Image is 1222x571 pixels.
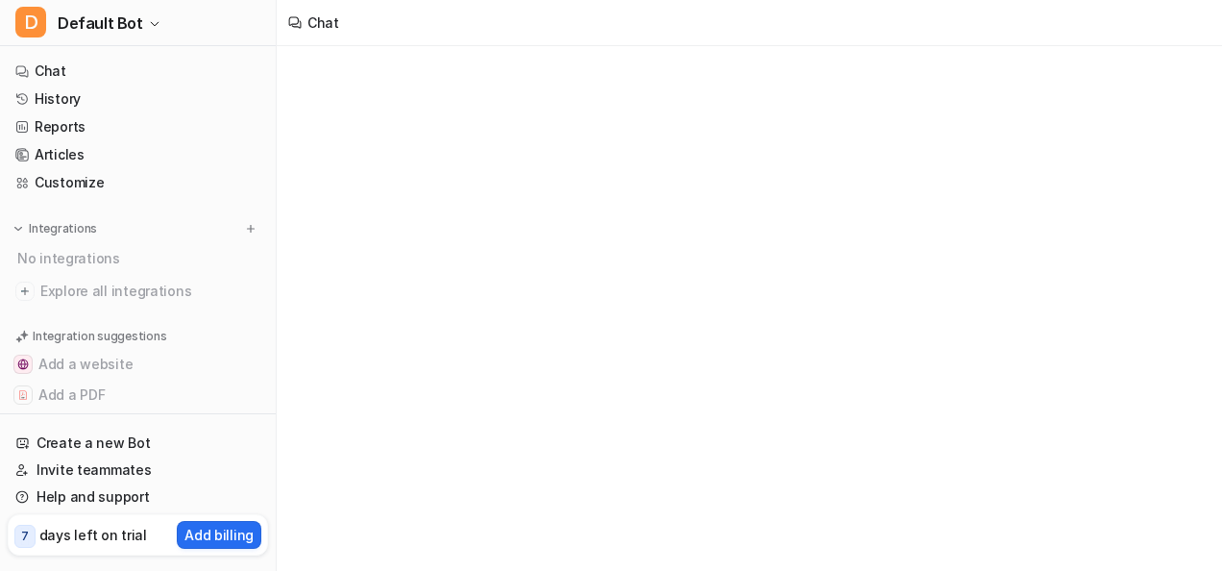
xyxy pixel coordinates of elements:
span: D [15,7,46,37]
button: Integrations [8,219,103,238]
a: Customize [8,169,268,196]
p: Integrations [29,221,97,236]
a: Chat [8,58,268,85]
img: expand menu [12,222,25,236]
img: menu_add.svg [244,222,257,236]
p: days left on trial [39,525,147,545]
a: Create a new Bot [8,430,268,457]
img: explore all integrations [15,282,35,301]
img: Add a PDF [17,389,29,401]
span: Explore all integrations [40,276,260,307]
a: Help and support [8,484,268,510]
a: Articles [8,141,268,168]
button: Add billing [177,521,261,549]
a: Reports [8,113,268,140]
div: No integrations [12,242,268,274]
button: Add a Google Doc [8,410,268,441]
a: Invite teammates [8,457,268,484]
button: Add a PDFAdd a PDF [8,380,268,410]
img: Add a website [17,359,29,370]
p: Add billing [184,525,254,545]
div: Chat [307,12,339,33]
a: History [8,86,268,112]
p: Integration suggestions [33,328,166,345]
a: Explore all integrations [8,278,268,305]
span: Default Bot [58,10,143,37]
p: 7 [21,528,29,545]
button: Add a websiteAdd a website [8,349,268,380]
